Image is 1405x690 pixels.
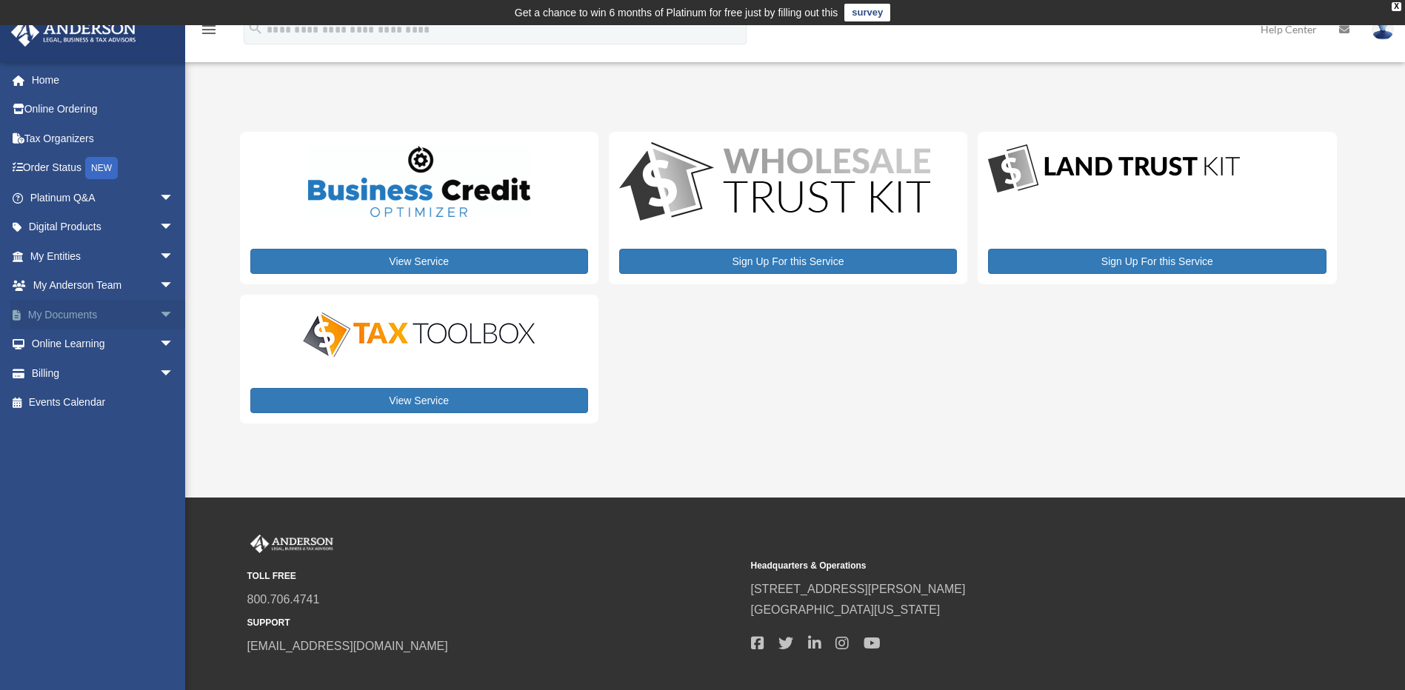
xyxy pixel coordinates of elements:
a: [STREET_ADDRESS][PERSON_NAME] [751,583,966,595]
a: Platinum Q&Aarrow_drop_down [10,183,196,212]
div: NEW [85,157,118,179]
a: Sign Up For this Service [619,249,957,274]
span: arrow_drop_down [159,271,189,301]
a: Online Ordering [10,95,196,124]
a: Events Calendar [10,388,196,418]
a: 800.706.4741 [247,593,320,606]
img: Anderson Advisors Platinum Portal [7,18,141,47]
a: survey [844,4,890,21]
img: WS-Trust-Kit-lgo-1.jpg [619,142,930,224]
i: menu [200,21,218,38]
img: LandTrust_lgo-1.jpg [988,142,1240,196]
img: User Pic [1372,19,1394,40]
div: Get a chance to win 6 months of Platinum for free just by filling out this [515,4,838,21]
a: Digital Productsarrow_drop_down [10,212,189,242]
a: Tax Organizers [10,124,196,153]
a: Home [10,65,196,95]
a: [EMAIL_ADDRESS][DOMAIN_NAME] [247,640,448,652]
div: close [1392,2,1401,11]
small: TOLL FREE [247,569,741,584]
span: arrow_drop_down [159,358,189,389]
a: View Service [250,249,588,274]
span: arrow_drop_down [159,212,189,243]
a: Online Learningarrow_drop_down [10,329,196,359]
a: My Entitiesarrow_drop_down [10,241,196,271]
small: SUPPORT [247,615,741,631]
a: [GEOGRAPHIC_DATA][US_STATE] [751,603,941,616]
a: menu [200,26,218,38]
a: My Anderson Teamarrow_drop_down [10,271,196,301]
i: search [247,20,264,36]
a: Billingarrow_drop_down [10,358,196,388]
a: View Service [250,388,588,413]
span: arrow_drop_down [159,300,189,330]
small: Headquarters & Operations [751,558,1244,574]
a: Sign Up For this Service [988,249,1326,274]
span: arrow_drop_down [159,183,189,213]
a: Order StatusNEW [10,153,196,184]
span: arrow_drop_down [159,241,189,272]
span: arrow_drop_down [159,329,189,360]
img: Anderson Advisors Platinum Portal [247,535,336,554]
a: My Documentsarrow_drop_down [10,300,196,329]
